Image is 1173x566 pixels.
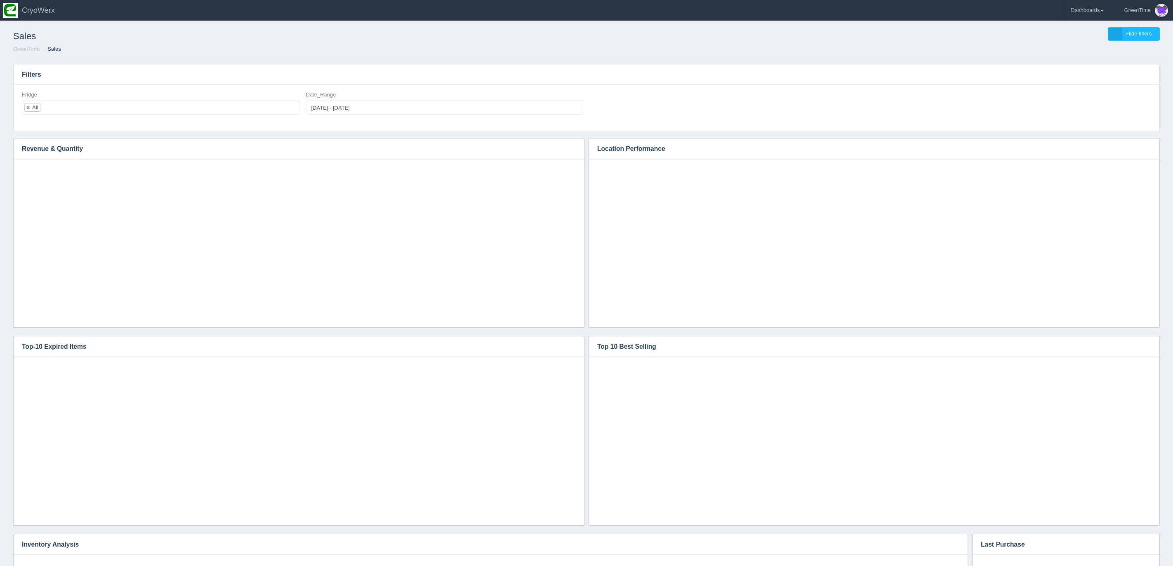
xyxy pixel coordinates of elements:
a: Hide filters [1108,27,1160,41]
span: CryoWerx [22,6,55,14]
div: All [32,105,38,110]
span: Hide filters [1126,31,1152,37]
label: Fridge [22,91,37,99]
h3: Top-10 Expired Items [14,336,572,357]
h3: Location Performance [589,139,1147,159]
h3: Inventory Analysis [14,534,955,555]
img: so2zg2bv3y2ub16hxtjr.png [3,3,18,18]
a: GreenTime [13,46,40,52]
h3: Filters [14,64,1159,85]
div: GreenTime [1124,2,1151,19]
img: Profile Picture [1155,4,1168,17]
h3: Revenue & Quantity [14,139,572,159]
h1: Sales [13,27,586,45]
h3: Last Purchase [973,534,1147,555]
h3: Top 10 Best Selling [589,336,1147,357]
li: Sales [41,45,61,53]
label: Date_Range [306,91,336,99]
